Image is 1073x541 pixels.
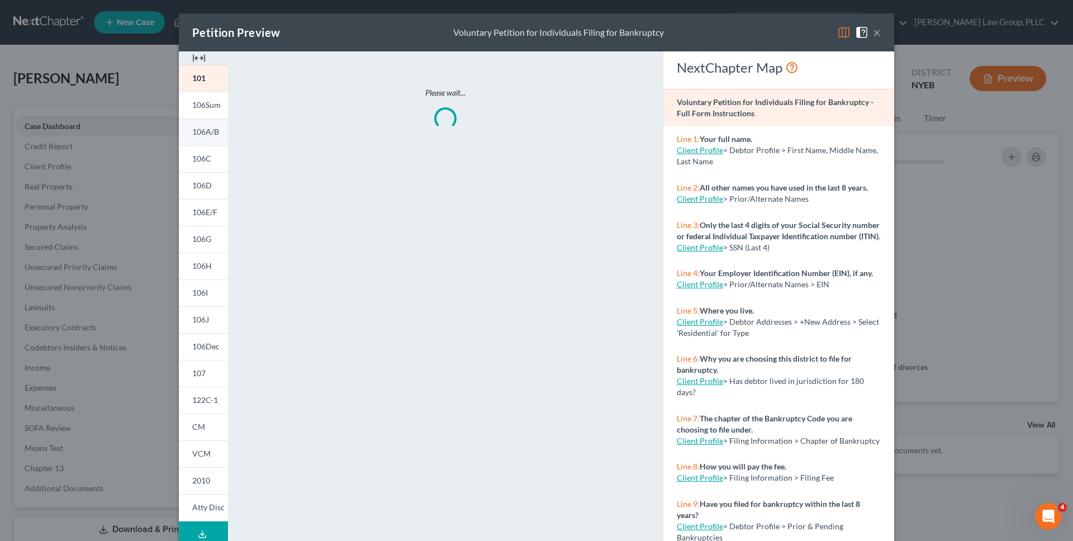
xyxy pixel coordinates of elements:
span: 106H [192,261,212,270]
span: Line 6: [677,354,700,363]
a: Client Profile [677,243,723,252]
span: 101 [192,73,206,83]
span: 106D [192,181,212,190]
span: VCM [192,449,211,458]
a: Client Profile [677,145,723,155]
div: NextChapter Map [677,59,881,77]
span: 4 [1058,503,1067,512]
span: 106Dec [192,341,220,351]
span: Line 8: [677,462,700,471]
span: Line 1: [677,134,700,144]
strong: Your Employer Identification Number (EIN), if any. [700,268,873,278]
a: 106Sum [179,92,228,118]
span: 107 [192,368,206,378]
span: > Prior/Alternate Names > EIN [723,279,829,289]
a: VCM [179,440,228,467]
a: Client Profile [677,521,723,531]
div: Voluntary Petition for Individuals Filing for Bankruptcy [453,26,664,39]
span: Line 7: [677,414,700,423]
span: 106G [192,234,211,244]
strong: Voluntary Petition for Individuals Filing for Bankruptcy - Full Form Instructions [677,97,873,118]
a: 107 [179,360,228,387]
button: × [873,26,881,39]
a: Client Profile [677,194,723,203]
a: 106J [179,306,228,333]
span: 106I [192,288,208,297]
strong: How you will pay the fee. [700,462,786,471]
span: Line 9: [677,499,700,509]
span: 106A/B [192,127,219,136]
span: > SSN (Last 4) [723,243,770,252]
span: 106Sum [192,100,221,110]
span: 122C-1 [192,395,218,405]
span: CM [192,422,205,431]
a: Client Profile [677,376,723,386]
span: > Debtor Addresses > +New Address > Select 'Residential' for Type [677,317,879,338]
span: Line 5: [677,306,700,315]
span: > Filing Information > Filing Fee [723,473,834,482]
a: 101 [179,65,228,92]
span: Line 3: [677,220,700,230]
span: Atty Disc [192,502,225,512]
a: Atty Disc [179,494,228,521]
strong: Your full name. [700,134,752,144]
iframe: Intercom live chat [1035,503,1062,530]
a: 106I [179,279,228,306]
a: Client Profile [677,317,723,326]
img: map-eea8200ae884c6f1103ae1953ef3d486a96c86aabb227e865a55264e3737af1f.svg [837,26,851,39]
img: help-close-5ba153eb36485ed6c1ea00a893f15db1cb9b99d6cae46e1a8edb6c62d00a1a76.svg [855,26,868,39]
a: 106D [179,172,228,199]
span: > Debtor Profile > First Name, Middle Name, Last Name [677,145,878,166]
strong: Where you live. [700,306,754,315]
a: 106Dec [179,333,228,360]
span: 106C [192,154,211,163]
strong: Why you are choosing this district to file for bankruptcy. [677,354,852,374]
a: Client Profile [677,473,723,482]
span: 106E/F [192,207,217,217]
a: 106E/F [179,199,228,226]
p: Please wait... [275,87,616,98]
strong: Have you filed for bankruptcy within the last 8 years? [677,499,860,520]
span: > Has debtor lived in jurisdiction for 180 days? [677,376,864,397]
span: 2010 [192,476,210,485]
span: Line 4: [677,268,700,278]
a: 2010 [179,467,228,494]
a: CM [179,414,228,440]
strong: Only the last 4 digits of your Social Security number or federal Individual Taxpayer Identificati... [677,220,880,241]
a: 106A/B [179,118,228,145]
a: 106G [179,226,228,253]
strong: The chapter of the Bankruptcy Code you are choosing to file under. [677,414,852,434]
span: > Filing Information > Chapter of Bankruptcy [723,436,880,445]
a: 106H [179,253,228,279]
strong: All other names you have used in the last 8 years. [700,183,868,192]
span: > Prior/Alternate Names [723,194,809,203]
img: expand-e0f6d898513216a626fdd78e52531dac95497ffd26381d4c15ee2fc46db09dca.svg [192,51,206,65]
span: 106J [192,315,209,324]
div: Petition Preview [192,25,280,40]
a: 106C [179,145,228,172]
span: Line 2: [677,183,700,192]
a: Client Profile [677,279,723,289]
a: 122C-1 [179,387,228,414]
a: Client Profile [677,436,723,445]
